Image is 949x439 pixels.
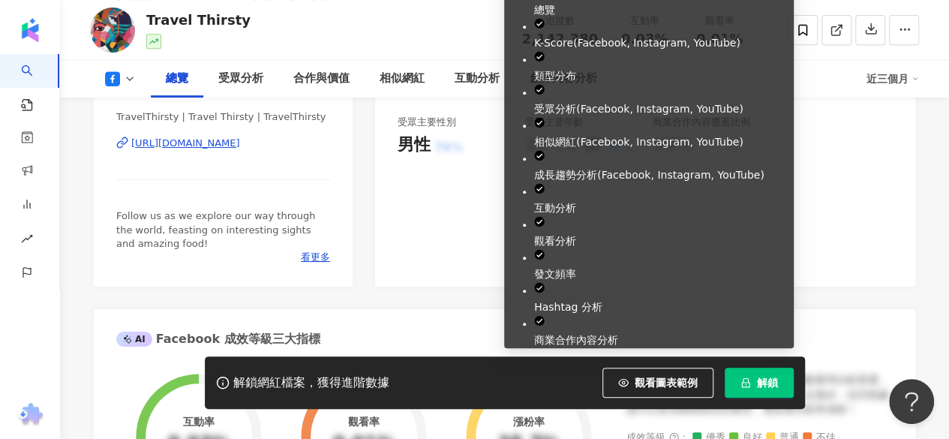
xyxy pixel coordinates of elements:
button: 觀看圖表範例 [602,368,713,398]
a: [URL][DOMAIN_NAME] [116,137,330,150]
div: 受眾主要性別 [398,116,456,129]
li: 互動分析 [534,183,794,216]
img: logo icon [18,18,42,42]
li: K-Score ( Facebook, Instagram, YouTube ) [534,18,794,51]
div: 相似網紅 [380,70,425,88]
li: 成長趨勢分析 ( Facebook, Instagram, YouTube ) [534,150,794,183]
span: 觀看圖表範例 [635,377,698,389]
div: 解鎖網紅檔案，獲得進階數據 [233,375,389,391]
div: 受眾分析 [218,70,263,88]
span: Follow us as we explore our way through the world, feasting on interesting sights and amazing food! [116,210,315,248]
li: 相似網紅 ( Facebook, Instagram, YouTube ) [534,117,794,150]
div: Travel Thirsty [146,11,251,29]
div: 互動率 [183,416,215,428]
li: 商業合作內容分析 [534,315,794,348]
span: TravelThirsty | Travel Thirsty | TravelThirsty [116,110,330,124]
div: 漲粉率 [513,416,545,428]
span: 解鎖 [757,377,778,389]
div: 總覽 [166,70,188,88]
li: 受眾分析 ( Facebook, Instagram, YouTube ) [534,84,794,117]
span: rise [21,224,33,257]
li: Hashtag 分析 [534,282,794,315]
div: 觀看率 [348,416,380,428]
div: [URL][DOMAIN_NAME] [131,137,240,150]
div: 互動分析 [455,70,500,88]
div: 男性 [398,134,431,157]
div: Facebook 成效等級三大指標 [116,331,320,347]
div: AI [116,332,152,347]
li: 類型分布 [534,51,794,84]
a: search [21,54,51,113]
div: 近三個月 [866,67,919,91]
img: KOL Avatar [90,8,135,53]
span: 看更多 [301,251,330,264]
li: 發文頻率 [534,249,794,282]
li: 觀看分析 [534,216,794,249]
div: 合作與價值 [293,70,350,88]
button: 解鎖 [725,368,794,398]
img: chrome extension [16,403,45,427]
span: lock [740,377,751,388]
